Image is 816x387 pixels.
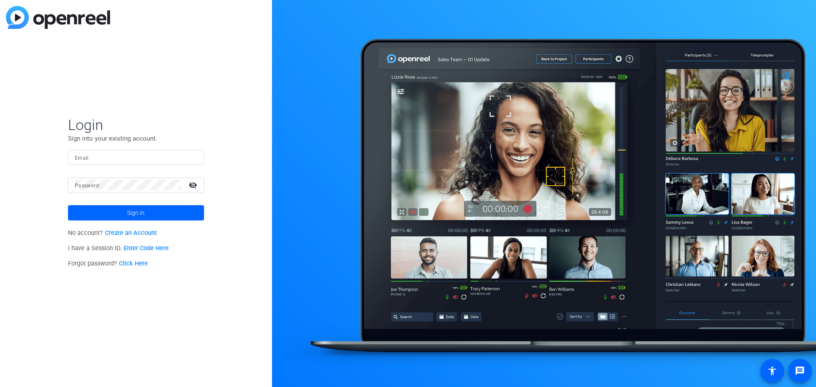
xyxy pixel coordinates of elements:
a: Click Here [119,260,148,267]
span: Login [68,116,204,134]
mat-icon: message [795,366,805,376]
span: No account? [68,229,157,237]
mat-label: Email [75,155,89,161]
img: blue-gradient.svg [6,6,110,29]
span: I have a Session ID. [68,245,169,252]
input: Enter Email Address [75,152,197,162]
a: Enter Code Here [124,245,169,252]
span: Sign in [127,202,144,223]
mat-icon: visibility_off [184,179,204,191]
mat-label: Password [75,183,99,189]
a: Create an Account [105,229,157,237]
p: Sign into your existing account. [68,134,204,143]
button: Sign in [68,205,204,220]
mat-icon: accessibility [767,366,777,376]
span: Forgot password? [68,260,148,267]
